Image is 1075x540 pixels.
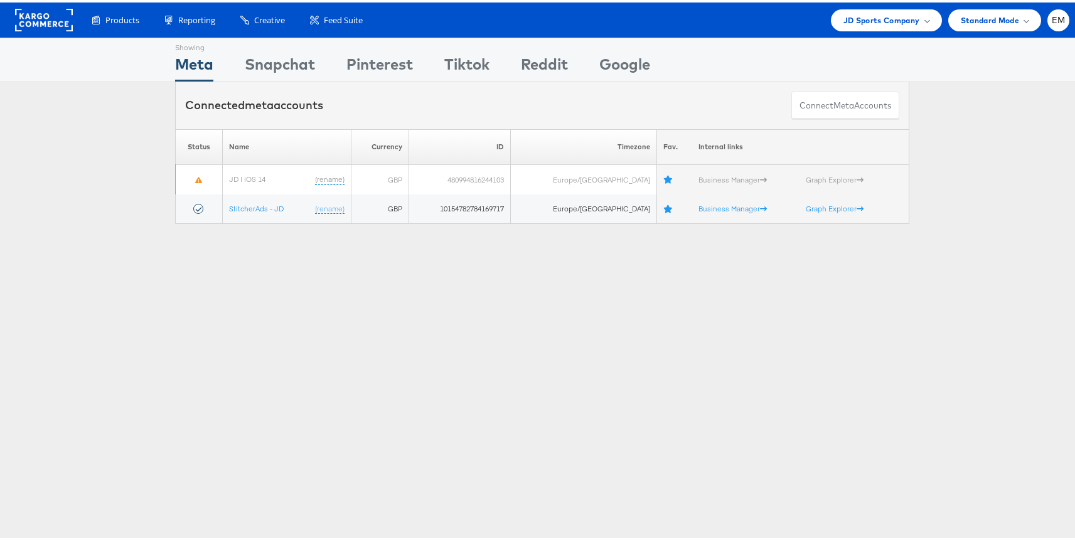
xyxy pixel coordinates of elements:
span: Products [105,12,139,24]
th: Timezone [511,127,656,162]
td: 10154782784169717 [409,192,511,221]
a: Business Manager [698,201,767,211]
td: Europe/[GEOGRAPHIC_DATA] [511,162,656,192]
th: ID [409,127,511,162]
span: Reporting [178,12,215,24]
div: Showing [175,36,213,51]
a: Business Manager [698,172,767,182]
span: JD Sports Company [843,11,920,24]
a: JD | iOS 14 [229,172,265,181]
span: meta [245,95,274,110]
a: Graph Explorer [806,201,864,211]
th: Status [176,127,223,162]
span: Creative [254,12,285,24]
th: Name [223,127,351,162]
div: Tiktok [444,51,489,79]
div: Snapchat [245,51,315,79]
span: Feed Suite [324,12,363,24]
div: Connected accounts [185,95,323,111]
a: StitcherAds - JD [229,201,284,211]
a: Graph Explorer [806,172,864,182]
a: (rename) [315,172,345,183]
div: Google [599,51,650,79]
th: Currency [351,127,409,162]
span: meta [833,97,854,109]
div: Pinterest [346,51,413,79]
td: Europe/[GEOGRAPHIC_DATA] [511,192,656,221]
div: Reddit [521,51,568,79]
td: GBP [351,192,409,221]
td: 480994816244103 [409,162,511,192]
span: EM [1052,14,1066,22]
td: GBP [351,162,409,192]
div: Meta [175,51,213,79]
span: Standard Mode [961,11,1019,24]
a: (rename) [315,201,345,212]
button: ConnectmetaAccounts [791,89,899,117]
